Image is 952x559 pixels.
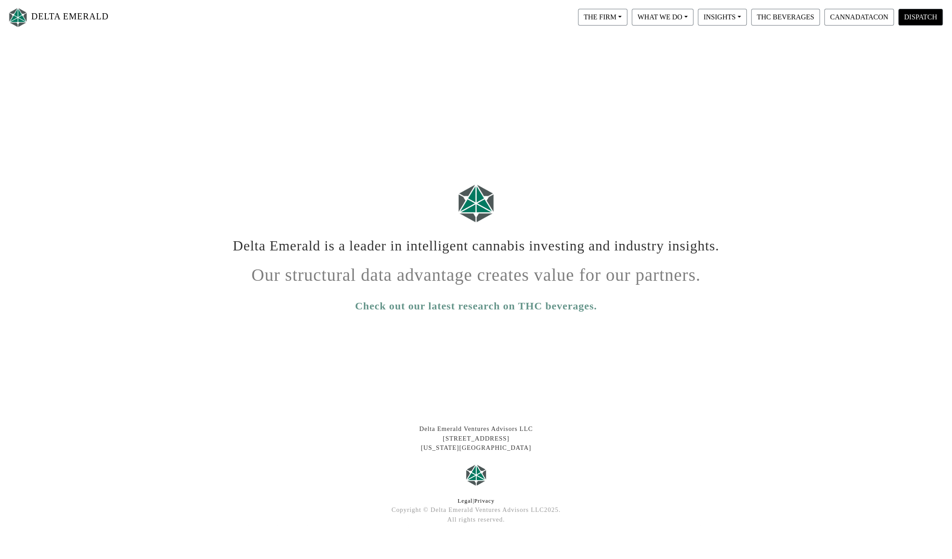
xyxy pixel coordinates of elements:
[822,13,896,20] a: CANNADATACON
[698,9,747,26] button: INSIGHTS
[7,6,29,29] img: Logo
[749,13,822,20] a: THC BEVERAGES
[578,9,627,26] button: THE FIRM
[225,424,727,453] div: Delta Emerald Ventures Advisors LLC [STREET_ADDRESS] [US_STATE][GEOGRAPHIC_DATA]
[232,231,721,254] h1: Delta Emerald is a leader in intelligent cannabis investing and industry insights.
[824,9,894,26] button: CANNADATACON
[458,498,473,504] a: Legal
[474,498,494,504] a: Privacy
[225,515,727,525] div: All rights reserved.
[225,505,727,515] div: Copyright © Delta Emerald Ventures Advisors LLC 2025 .
[632,9,693,26] button: WHAT WE DO
[7,4,109,31] a: DELTA EMERALD
[454,180,498,226] img: Logo
[225,524,727,529] div: At Delta Emerald Ventures, we lead in cannabis technology investing and industry insights, levera...
[898,9,943,26] button: DISPATCH
[225,497,727,505] div: |
[751,9,820,26] button: THC BEVERAGES
[355,298,597,314] a: Check out our latest research on THC beverages.
[896,13,945,20] a: DISPATCH
[232,258,721,286] h1: Our structural data advantage creates value for our partners.
[463,462,489,488] img: Logo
